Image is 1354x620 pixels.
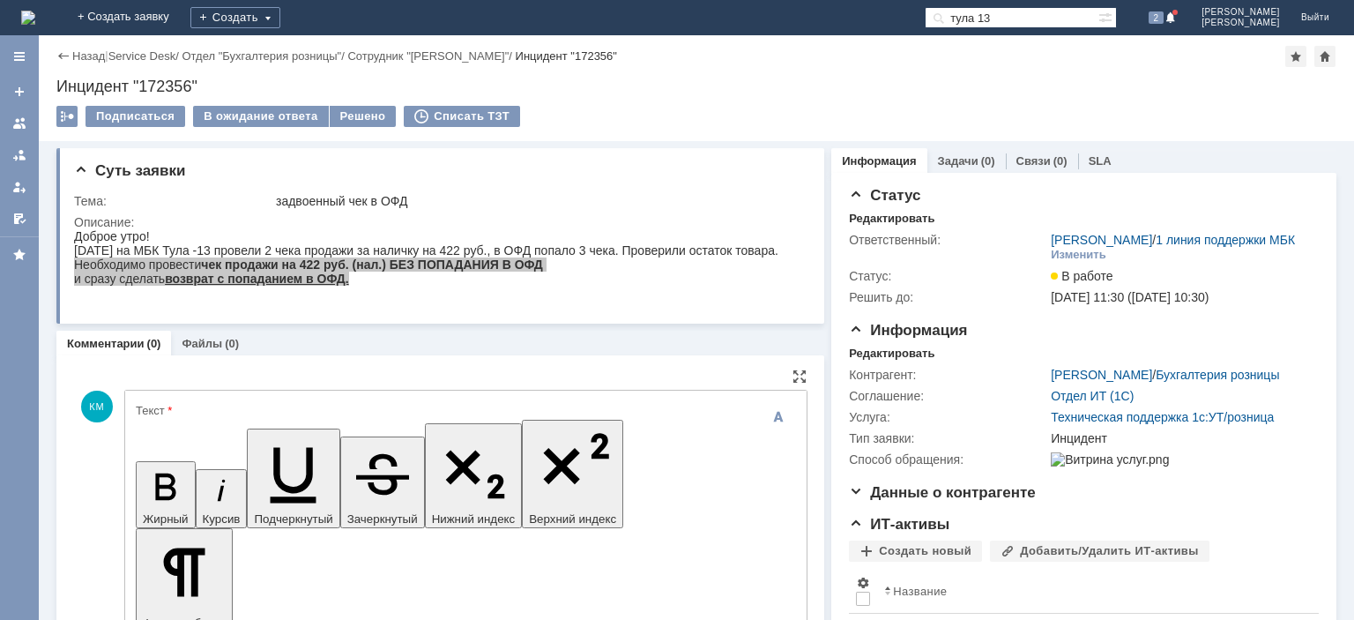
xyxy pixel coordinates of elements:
span: 2 [1149,11,1164,24]
button: Зачеркнутый [340,437,425,528]
div: задвоенный чек в ОФД [276,194,800,208]
div: Контрагент: [849,368,1047,382]
div: Редактировать [849,212,934,226]
a: Комментарии [67,337,145,350]
div: Описание: [74,215,803,229]
div: Тип заявки: [849,431,1047,445]
img: logo [21,11,35,25]
button: Курсив [196,469,248,528]
span: КМ [81,391,113,422]
div: Способ обращения: [849,452,1047,467]
div: Ответственный: [849,233,1047,247]
a: Сотрудник "[PERSON_NAME]" [347,49,509,63]
a: Файлы [182,337,222,350]
button: Нижний индекс [425,423,523,528]
span: В работе [1051,269,1112,283]
div: / [108,49,182,63]
div: Соглашение: [849,389,1047,403]
a: Отдел ИТ (1С) [1051,389,1134,403]
a: Информация [842,154,916,168]
div: Инцидент [1051,431,1310,445]
div: / [182,49,347,63]
a: Отдел "Бухгалтерия розницы" [182,49,341,63]
span: Суть заявки [74,162,185,179]
div: Название [893,585,947,598]
div: Услуга: [849,410,1047,424]
div: / [1051,233,1295,247]
div: (0) [1053,154,1068,168]
span: Верхний индекс [529,512,616,526]
span: [PERSON_NAME] [1201,7,1280,18]
div: Статус: [849,269,1047,283]
span: Жирный [143,512,189,526]
span: Скрыть панель инструментов [768,407,789,428]
a: SLA [1089,154,1112,168]
a: Связи [1016,154,1051,168]
a: Мои заявки [5,173,33,201]
span: Расширенный поиск [1098,8,1116,25]
a: [PERSON_NAME] [1051,368,1152,382]
span: Настройки [856,576,870,590]
a: Бухгалтерия розницы [1156,368,1279,382]
a: 1 линия поддержки МБК [1156,233,1295,247]
span: Нижний индекс [432,512,516,526]
button: Жирный [136,461,196,528]
div: Инцидент "172356" [516,49,617,63]
a: Мои согласования [5,205,33,233]
div: На всю страницу [792,370,807,384]
a: Задачи [938,154,978,168]
div: Работа с массовостью [56,106,78,127]
div: (0) [981,154,995,168]
span: Зачеркнутый [347,512,418,526]
u: возврат с попаданием в ОФД 422 руб. нал [7,35,236,63]
u: возврат с попаданием в ОФД. [91,42,274,56]
button: Подчеркнутый [247,429,339,528]
div: (0) [225,337,239,350]
div: Текст [136,405,792,416]
span: Статус [849,187,920,204]
div: Редактировать [849,347,934,361]
div: Тема: [74,194,272,208]
div: Сделать домашней страницей [1314,46,1335,67]
div: | [105,49,108,62]
a: Создать заявку [5,78,33,106]
a: Заявки на командах [5,109,33,138]
a: Техническая поддержка 1с:УТ/розница [1051,410,1274,424]
span: [PERSON_NAME] [1201,18,1280,28]
a: Перейти на домашнюю страницу [21,11,35,25]
th: Название [877,569,1305,614]
div: Решить до: [849,290,1047,304]
div: Сделать [7,35,257,63]
span: Подчеркнутый [254,512,332,526]
div: / [1051,368,1279,382]
div: Изменить [1051,248,1106,262]
a: Заявки в моей ответственности [5,141,33,169]
img: Витрина услуг.png [1051,452,1169,467]
a: Назад [72,49,105,63]
span: ИТ-активы [849,516,949,533]
span: Данные о контрагенте [849,484,1036,501]
div: (0) [147,337,161,350]
strong: чек продажи на 422 руб. (нал.) БЕЗ ПОПАДАНИЯ В ОФД [7,7,242,35]
div: Создать [190,7,280,28]
button: Верхний индекс [522,420,623,528]
span: Курсив [203,512,241,526]
strong: чек продажи на 422 руб. (нал.) БЕЗ ПОПАДАНИЯ В ОФД [127,28,469,42]
span: [DATE] 11:30 ([DATE] 10:30) [1051,290,1209,304]
span: Информация [849,322,967,339]
div: Инцидент "172356" [56,78,1336,95]
a: [PERSON_NAME] [1051,233,1152,247]
div: / [347,49,515,63]
a: Service Desk [108,49,176,63]
div: Добавить в избранное [1285,46,1306,67]
div: Провели [7,7,257,35]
